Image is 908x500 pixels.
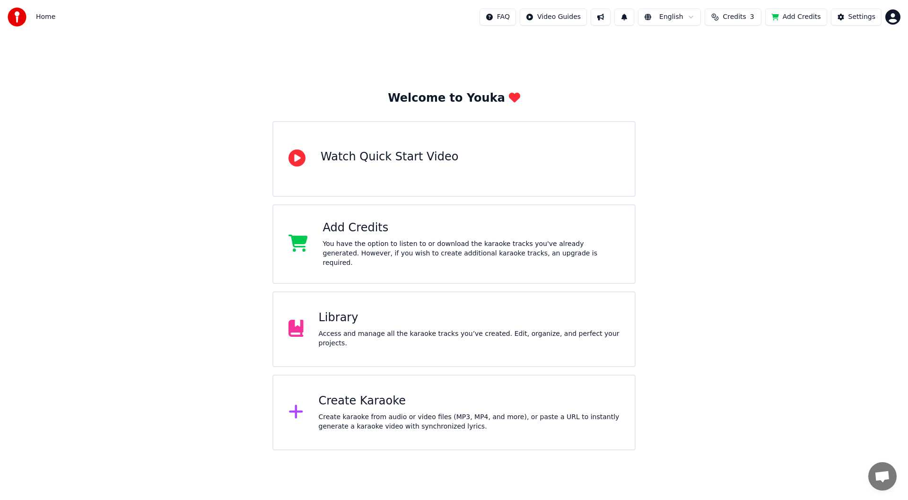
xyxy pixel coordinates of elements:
[319,394,620,409] div: Create Karaoke
[36,12,55,22] span: Home
[831,9,882,26] button: Settings
[388,91,520,106] div: Welcome to Youka
[520,9,587,26] button: Video Guides
[480,9,516,26] button: FAQ
[319,412,620,431] div: Create karaoke from audio or video files (MP3, MP4, and more), or paste a URL to instantly genera...
[8,8,26,26] img: youka
[705,9,761,26] button: Credits3
[321,149,458,165] div: Watch Quick Start Video
[323,220,620,236] div: Add Credits
[319,329,620,348] div: Access and manage all the karaoke tracks you’ve created. Edit, organize, and perfect your projects.
[36,12,55,22] nav: breadcrumb
[723,12,746,22] span: Credits
[319,310,620,325] div: Library
[323,239,620,268] div: You have the option to listen to or download the karaoke tracks you've already generated. However...
[750,12,754,22] span: 3
[765,9,827,26] button: Add Credits
[868,462,897,491] div: Open chat
[848,12,875,22] div: Settings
